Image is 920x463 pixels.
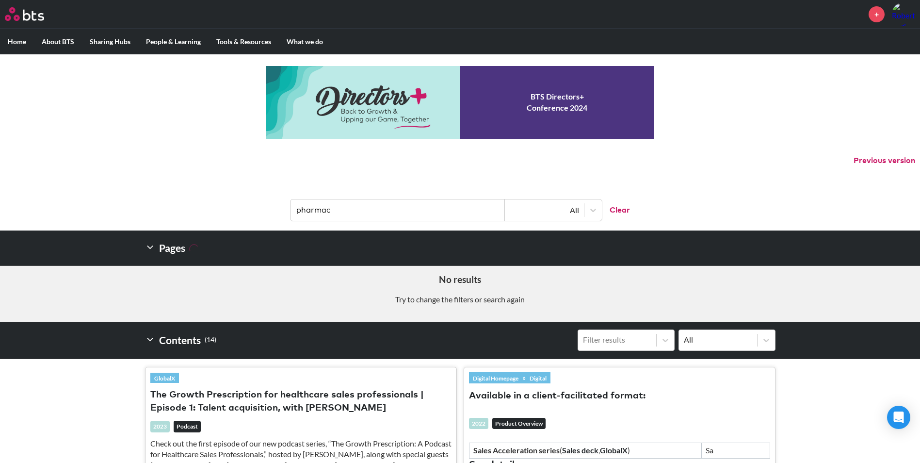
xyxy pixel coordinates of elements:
p: Try to change the filters or search again [7,294,913,305]
a: Profile [892,2,915,26]
div: All [684,334,752,345]
label: What we do [279,29,331,54]
a: Go home [5,7,62,21]
button: Available in a client-facilitated format: [469,390,646,403]
div: 2022 [469,418,488,430]
button: Previous version [854,155,915,166]
a: Conference 2024 [266,66,654,139]
label: People & Learning [138,29,209,54]
td: Sa [701,443,770,458]
em: Product Overview [492,418,546,430]
input: Find contents, pages and demos... [291,199,505,221]
em: Podcast [174,421,201,432]
a: Digital [526,373,550,383]
a: Digital Homepage [469,373,522,383]
div: » [469,372,550,383]
a: GlobalX [600,446,628,455]
img: BTS Logo [5,7,44,21]
td: ( , ) [469,443,701,458]
button: The Growth Prescription for healthcare sales professionals | Episode 1: Talent acquisition, with ... [150,389,452,415]
label: Sharing Hubs [82,29,138,54]
label: Tools & Resources [209,29,279,54]
div: 2023 [150,421,170,432]
h2: Pages [145,238,199,258]
a: + [869,6,885,22]
button: Clear [602,199,630,221]
div: All [510,205,579,215]
a: Sales deck [562,446,598,455]
img: Roberto Burigo [892,2,915,26]
strong: Sales Acceleration series [473,446,560,455]
label: About BTS [34,29,82,54]
div: Open Intercom Messenger [887,406,910,429]
small: ( 14 ) [205,333,216,347]
h2: Contents [145,330,216,351]
a: GlobalX [150,373,179,383]
h5: No results [7,273,913,286]
div: Filter results [583,334,651,345]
